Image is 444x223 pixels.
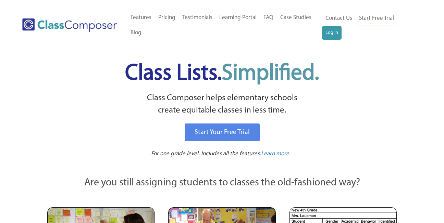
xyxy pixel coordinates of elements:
a: Contact Us [322,11,356,26]
p: Are you still assigning students to classes the old-fashioned way? [47,175,397,191]
a: Testimonials [179,10,216,25]
a: Learn more. [261,150,291,158]
span: Class Lists. [125,63,319,85]
a: FAQ [260,10,277,25]
span: Simplified. [222,63,319,85]
span: For one grade level. Includes all the features. [151,151,261,157]
p: Class Composer helps elementary schools create equitable classes in less time. [46,92,398,117]
a: Log In [322,26,342,40]
a: Pricing [155,10,179,25]
span: Start Your Free Trial [195,129,250,136]
a: Case Studies [277,10,315,25]
a: Features [127,10,155,25]
img: Class Composer [22,18,117,32]
nav: Header Menu [322,11,417,40]
span: Learn more. [261,151,291,157]
a: Start Free Trial [356,11,397,26]
a: Learning Portal [216,10,260,25]
nav: Header Menu [127,10,322,40]
a: Blog [127,25,145,40]
a: Start Your Free Trial [185,123,260,141]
